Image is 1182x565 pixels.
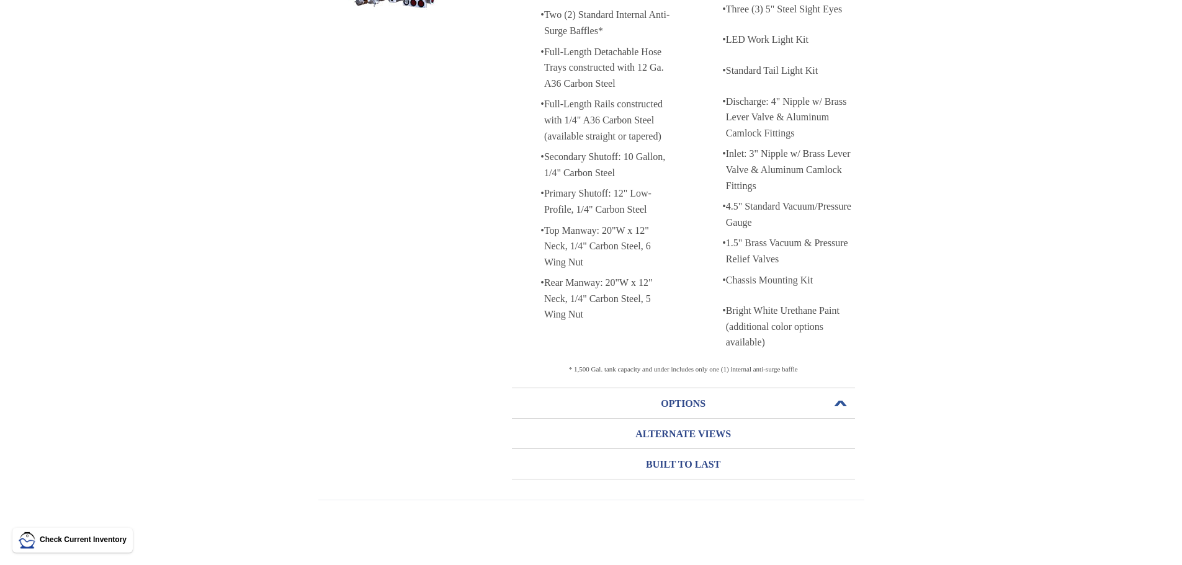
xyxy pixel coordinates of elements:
[531,7,544,23] p: •
[713,272,726,288] p: •
[726,146,855,194] div: Inlet: 3" Nipple w/ Brass Lever Valve & Aluminum Camlock Fittings
[713,235,726,251] p: •
[531,149,544,165] p: •
[726,272,855,288] div: Chassis Mounting Kit
[713,94,726,110] p: •
[726,198,855,230] div: 4.5" Standard Vacuum/Pressure Gauge
[531,275,544,291] p: •
[713,198,726,215] p: •
[40,534,127,546] p: Check Current Inventory
[726,94,855,141] div: Discharge: 4" Nipple w/ Brass Lever Valve & Aluminum Camlock Fittings
[544,7,673,38] div: Two (2) Standard Internal Anti-Surge Baffles*
[531,44,544,60] p: •
[512,455,855,474] h3: BUILT TO LAST
[726,303,855,350] div: Bright White Urethane Paint (additional color options available)
[544,223,673,270] div: Top Manway: 20"W x 12" Neck, 1/4" Carbon Steel, 6 Wing Nut
[544,44,673,92] div: Full-Length Detachable Hose Trays constructed with 12 Ga. A36 Carbon Steel
[726,32,855,48] div: LED Work Light Kit
[726,1,855,17] div: Three (3) 5" Steel Sight Eyes
[833,399,849,408] span: Open or Close
[726,235,855,267] div: 1.5" Brass Vacuum & Pressure Relief Valves
[19,532,36,549] img: LMT Icon
[726,63,855,79] div: Standard Tail Light Kit
[713,1,726,17] p: •
[713,32,726,48] p: •
[713,146,726,162] p: •
[544,96,673,144] div: Full-Length Rails constructed with 1/4" A36 Carbon Steel (available straight or tapered)
[713,303,726,319] p: •
[512,394,855,414] h3: OPTIONS
[512,450,855,479] a: BUILT TO LAST
[512,424,855,444] h3: ALTERNATE VIEWS
[544,275,673,323] div: Rear Manway: 20"W x 12" Neck, 1/4" Carbon Steel, 5 Wing Nut
[544,185,673,217] div: Primary Shutoff: 12" Low-Profile, 1/4" Carbon Steel
[531,96,544,112] p: •
[512,419,855,448] a: ALTERNATE VIEWS
[531,223,544,239] p: •
[512,389,855,418] a: OPTIONSOpen or Close
[531,185,544,202] p: •
[544,149,673,180] div: Secondary Shutoff: 10 Gallon, 1/4" Carbon Steel
[569,365,798,373] span: * 1,500 Gal. tank capacity and under includes only one (1) internal anti-surge baffle
[713,63,726,79] p: •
